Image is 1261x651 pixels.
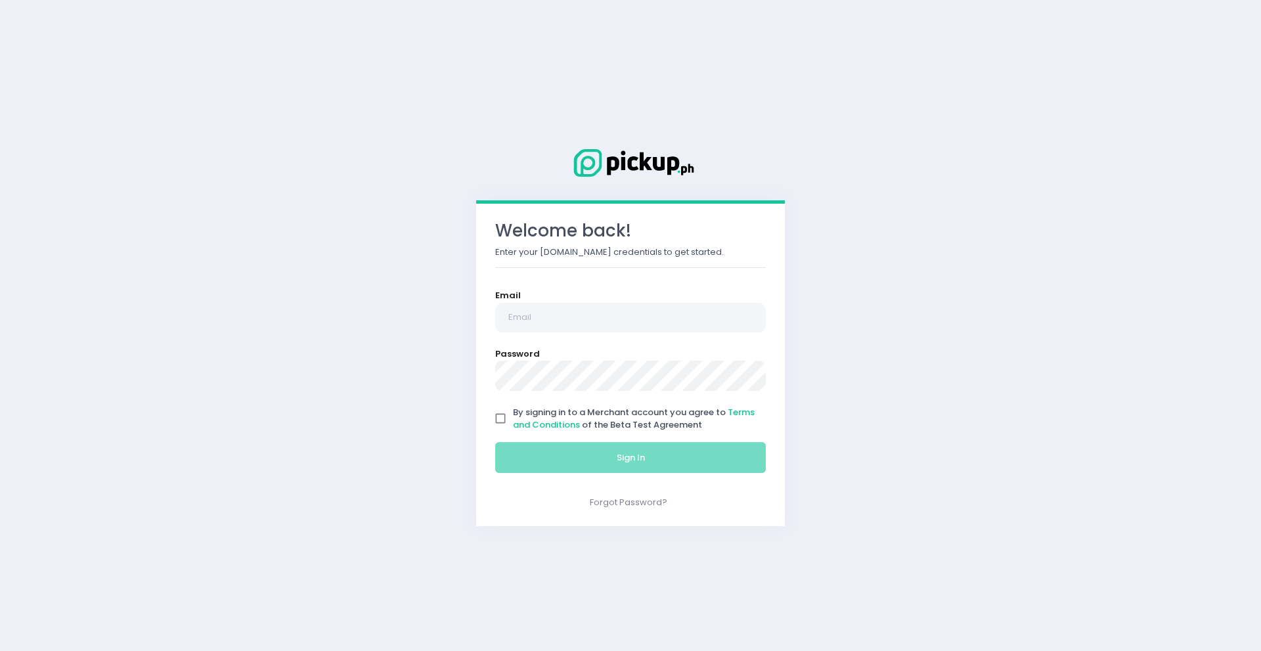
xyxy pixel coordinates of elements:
[495,289,521,302] label: Email
[513,406,755,432] a: Terms and Conditions
[617,451,645,464] span: Sign In
[495,221,766,241] h3: Welcome back!
[590,496,667,508] a: Forgot Password?
[495,348,540,361] label: Password
[565,146,696,179] img: Logo
[495,246,766,259] p: Enter your [DOMAIN_NAME] credentials to get started.
[513,406,755,432] span: By signing in to a Merchant account you agree to of the Beta Test Agreement
[495,442,766,474] button: Sign In
[495,303,766,333] input: Email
